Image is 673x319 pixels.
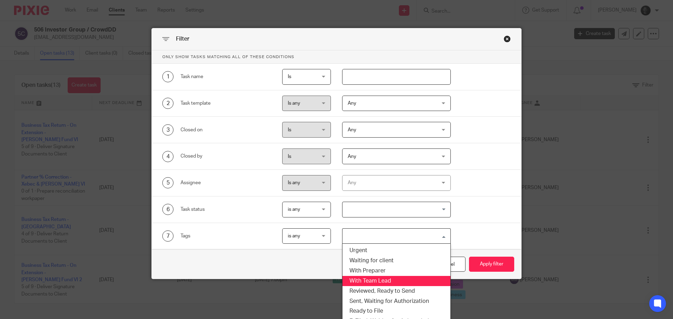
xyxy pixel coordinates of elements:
input: Search for option [343,230,447,242]
div: Task status [181,206,271,213]
div: Closed by [181,153,271,160]
div: 4 [162,151,174,162]
div: Closed on [181,126,271,133]
input: Search for option [343,203,447,216]
li: With Team Lead [342,276,451,286]
div: Task template [181,100,271,107]
div: Search for option [342,202,451,217]
button: Apply filter [469,257,514,272]
div: 2 [162,98,174,109]
div: Any [348,175,430,190]
span: Any [348,101,356,106]
div: 5 [162,177,174,188]
span: is any [288,207,300,212]
li: With Preparer [342,266,451,276]
div: Assignee [181,179,271,186]
li: Sent, Waiting for Authorization [342,296,451,306]
span: Is [288,127,291,132]
span: Is [288,154,291,159]
p: Only show tasks matching all of these conditions [152,50,521,64]
div: 3 [162,124,174,136]
div: Close this dialog window [504,35,511,42]
div: Search for option [342,228,451,244]
span: Filter [176,36,189,42]
span: Any [348,127,356,132]
span: Is any [288,180,300,185]
li: Reviewed, Ready to Send [342,286,451,296]
li: Urgent [342,245,451,256]
span: Any [348,154,356,159]
span: Is [288,74,291,79]
div: Tags [181,233,271,240]
div: 7 [162,230,174,242]
span: is any [288,234,300,238]
li: Ready to File [342,306,451,316]
div: 1 [162,71,174,82]
div: Task name [181,73,271,80]
div: 6 [162,204,174,215]
li: Waiting for client [342,256,451,266]
span: Is any [288,101,300,106]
